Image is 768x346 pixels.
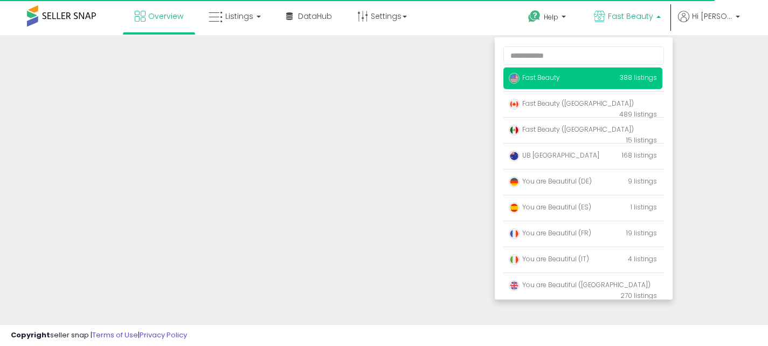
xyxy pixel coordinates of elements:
[509,125,634,134] span: Fast Beauty ([GEOGRAPHIC_DATA])
[619,110,657,119] span: 489 listings
[509,202,520,213] img: spain.png
[509,280,651,289] span: You are Beautiful ([GEOGRAPHIC_DATA])
[509,280,520,291] img: uk.png
[692,11,732,22] span: Hi [PERSON_NAME]
[608,11,653,22] span: Fast Beauty
[509,151,520,161] img: australia.png
[626,228,657,238] span: 19 listings
[509,177,592,186] span: You are Beautiful (DE)
[678,11,740,35] a: Hi [PERSON_NAME]
[225,11,253,22] span: Listings
[520,2,577,35] a: Help
[92,330,138,340] a: Terms of Use
[148,11,183,22] span: Overview
[509,99,520,110] img: canada.png
[509,99,634,108] span: Fast Beauty ([GEOGRAPHIC_DATA])
[622,151,657,160] span: 168 listings
[11,330,50,340] strong: Copyright
[509,73,560,82] span: Fast Beauty
[626,135,657,145] span: 15 listings
[509,125,520,135] img: mexico.png
[628,254,657,263] span: 4 listings
[631,202,657,212] span: 1 listings
[140,330,187,340] a: Privacy Policy
[509,228,520,239] img: france.png
[544,12,558,22] span: Help
[509,151,599,160] span: UB [GEOGRAPHIC_DATA]
[509,254,520,265] img: italy.png
[620,73,657,82] span: 388 listings
[509,73,520,84] img: usa.png
[509,228,591,238] span: You are Beautiful (FR)
[298,11,332,22] span: DataHub
[509,177,520,187] img: germany.png
[509,254,589,263] span: You are Beautiful (IT)
[11,330,187,341] div: seller snap | |
[528,10,541,23] i: Get Help
[620,291,657,300] span: 270 listings
[628,177,657,186] span: 9 listings
[509,202,591,212] span: You are Beautiful (ES)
